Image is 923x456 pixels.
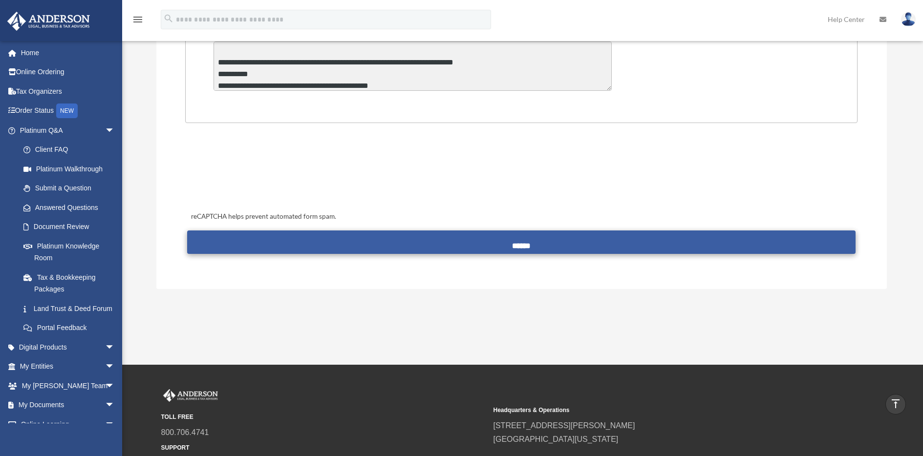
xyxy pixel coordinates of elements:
[7,43,129,62] a: Home
[105,395,125,415] span: arrow_drop_down
[161,412,487,422] small: TOLL FREE
[14,299,129,318] a: Land Trust & Deed Forum
[890,398,902,410] i: vertical_align_top
[105,376,125,396] span: arrow_drop_down
[494,421,635,430] a: [STREET_ADDRESS][PERSON_NAME]
[161,428,209,436] a: 800.706.4741
[14,159,129,179] a: Platinum Walkthrough
[494,435,619,443] a: [GEOGRAPHIC_DATA][US_STATE]
[14,268,129,299] a: Tax & Bookkeeping Packages
[14,217,129,237] a: Document Review
[105,415,125,435] span: arrow_drop_down
[187,211,855,223] div: reCAPTCHA helps prevent automated form spam.
[7,376,129,395] a: My [PERSON_NAME] Teamarrow_drop_down
[14,236,129,268] a: Platinum Knowledge Room
[105,337,125,357] span: arrow_drop_down
[901,12,916,26] img: User Pic
[105,357,125,377] span: arrow_drop_down
[132,14,144,25] i: menu
[494,405,819,415] small: Headquarters & Operations
[105,121,125,141] span: arrow_drop_down
[161,443,487,453] small: SUPPORT
[14,140,129,160] a: Client FAQ
[14,198,129,217] a: Answered Questions
[7,395,129,415] a: My Documentsarrow_drop_down
[7,62,129,82] a: Online Ordering
[188,153,337,191] iframe: reCAPTCHA
[163,13,174,24] i: search
[7,415,129,434] a: Online Learningarrow_drop_down
[56,104,78,118] div: NEW
[885,394,906,415] a: vertical_align_top
[4,12,93,31] img: Anderson Advisors Platinum Portal
[132,17,144,25] a: menu
[7,101,129,121] a: Order StatusNEW
[7,357,129,376] a: My Entitiesarrow_drop_down
[7,337,129,357] a: Digital Productsarrow_drop_down
[14,318,129,338] a: Portal Feedback
[14,179,125,198] a: Submit a Question
[7,121,129,140] a: Platinum Q&Aarrow_drop_down
[161,389,220,402] img: Anderson Advisors Platinum Portal
[7,82,129,101] a: Tax Organizers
